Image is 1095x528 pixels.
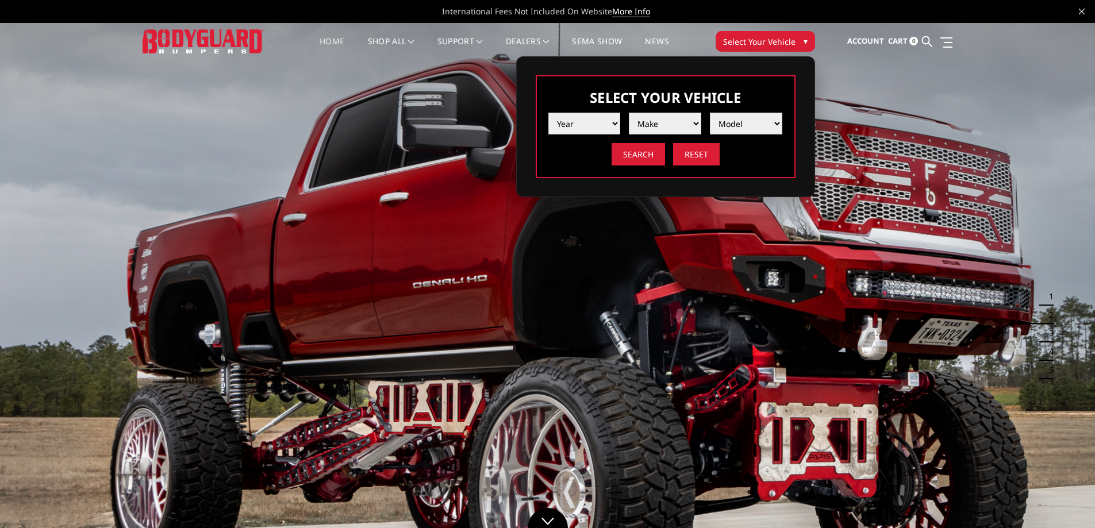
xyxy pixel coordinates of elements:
a: Cart 0 [888,26,918,57]
a: News [645,37,668,60]
a: shop all [368,37,414,60]
span: 0 [909,37,918,45]
button: 2 of 5 [1042,306,1054,324]
a: Dealers [506,37,550,60]
input: Search [612,143,665,165]
h3: Select Your Vehicle [548,88,783,107]
span: Select Your Vehicle [723,36,796,48]
iframe: Chat Widget [1038,473,1095,528]
a: Home [320,37,344,60]
a: Click to Down [528,508,568,528]
select: Please select the value from list. [629,113,701,134]
select: Please select the value from list. [548,113,621,134]
span: Cart [888,36,908,46]
img: BODYGUARD BUMPERS [143,29,263,53]
a: Account [847,26,884,57]
input: Reset [673,143,720,165]
span: ▾ [804,35,808,47]
button: Select Your Vehicle [716,31,815,52]
a: More Info [612,6,650,17]
button: 4 of 5 [1042,342,1054,361]
a: SEMA Show [572,37,622,60]
a: Support [437,37,483,60]
button: 1 of 5 [1042,287,1054,306]
button: 3 of 5 [1042,324,1054,342]
button: 5 of 5 [1042,361,1054,379]
span: Account [847,36,884,46]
